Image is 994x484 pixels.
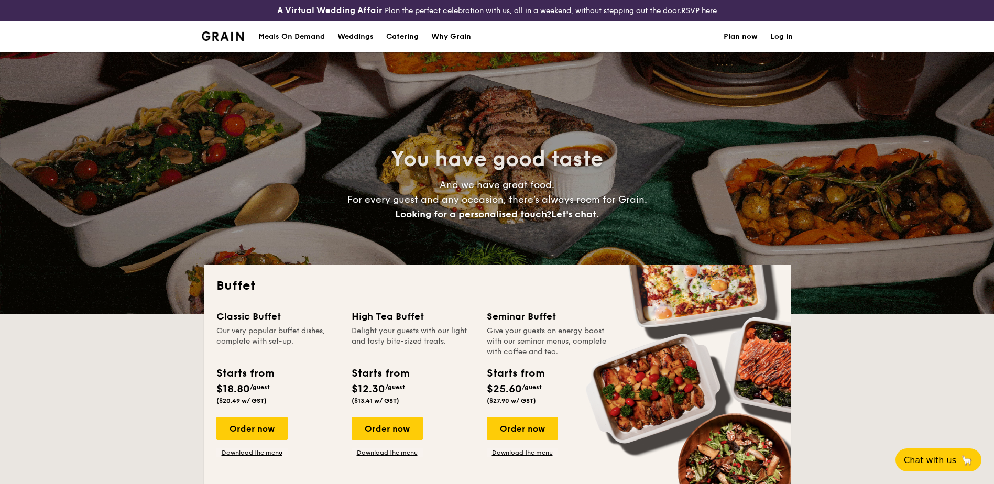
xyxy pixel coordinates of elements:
[551,208,599,220] span: Let's chat.
[487,417,558,440] div: Order now
[895,448,981,471] button: Chat with us🦙
[395,208,551,220] span: Looking for a personalised touch?
[380,21,425,52] a: Catering
[347,179,647,220] span: And we have great food. For every guest and any occasion, there’s always room for Grain.
[250,383,270,391] span: /guest
[487,366,544,381] div: Starts from
[216,417,288,440] div: Order now
[385,383,405,391] span: /guest
[216,278,778,294] h2: Buffet
[681,6,717,15] a: RSVP here
[352,383,385,395] span: $12.30
[770,21,793,52] a: Log in
[352,397,399,404] span: ($13.41 w/ GST)
[331,21,380,52] a: Weddings
[216,326,339,357] div: Our very popular buffet dishes, complete with set-up.
[216,309,339,324] div: Classic Buffet
[386,21,419,52] h1: Catering
[425,21,477,52] a: Why Grain
[202,31,244,41] a: Logotype
[252,21,331,52] a: Meals On Demand
[277,4,383,17] h4: A Virtual Wedding Affair
[904,455,956,465] span: Chat with us
[352,366,409,381] div: Starts from
[216,366,274,381] div: Starts from
[960,454,973,466] span: 🦙
[337,21,374,52] div: Weddings
[391,147,603,172] span: You have good taste
[724,21,758,52] a: Plan now
[487,448,558,457] a: Download the menu
[195,4,799,17] div: Plan the perfect celebration with us, all in a weekend, without stepping out the door.
[487,326,609,357] div: Give your guests an energy boost with our seminar menus, complete with coffee and tea.
[352,309,474,324] div: High Tea Buffet
[352,417,423,440] div: Order now
[487,397,536,404] span: ($27.90 w/ GST)
[431,21,471,52] div: Why Grain
[352,326,474,357] div: Delight your guests with our light and tasty bite-sized treats.
[216,448,288,457] a: Download the menu
[522,383,542,391] span: /guest
[487,383,522,395] span: $25.60
[216,383,250,395] span: $18.80
[352,448,423,457] a: Download the menu
[216,397,267,404] span: ($20.49 w/ GST)
[487,309,609,324] div: Seminar Buffet
[202,31,244,41] img: Grain
[258,21,325,52] div: Meals On Demand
